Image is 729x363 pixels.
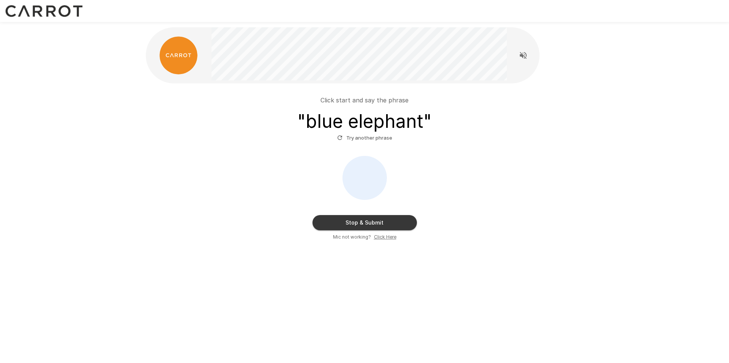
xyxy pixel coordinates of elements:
[333,233,371,241] span: Mic not working?
[297,111,432,132] h3: " blue elephant "
[374,234,396,240] u: Click Here
[516,48,531,63] button: Read questions aloud
[312,215,417,230] button: Stop & Submit
[159,36,197,74] img: carrot_logo.png
[320,96,409,105] p: Click start and say the phrase
[335,132,394,144] button: Try another phrase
